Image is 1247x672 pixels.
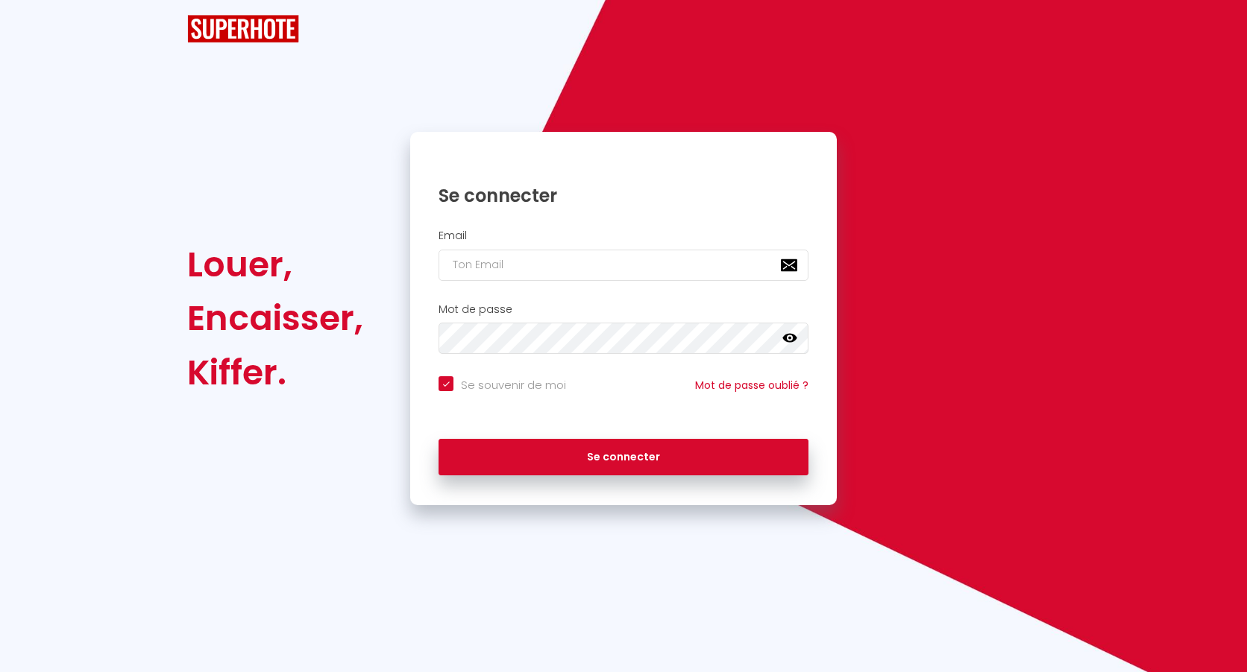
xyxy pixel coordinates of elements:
h1: Se connecter [439,184,808,207]
h2: Email [439,229,808,242]
h2: Mot de passe [439,303,808,316]
div: Encaisser, [187,291,363,345]
div: Louer, [187,238,363,291]
div: Kiffer. [187,346,363,399]
input: Ton Email [439,250,808,281]
button: Se connecter [439,439,808,476]
img: SuperHote logo [187,15,299,42]
a: Mot de passe oublié ? [695,378,808,393]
